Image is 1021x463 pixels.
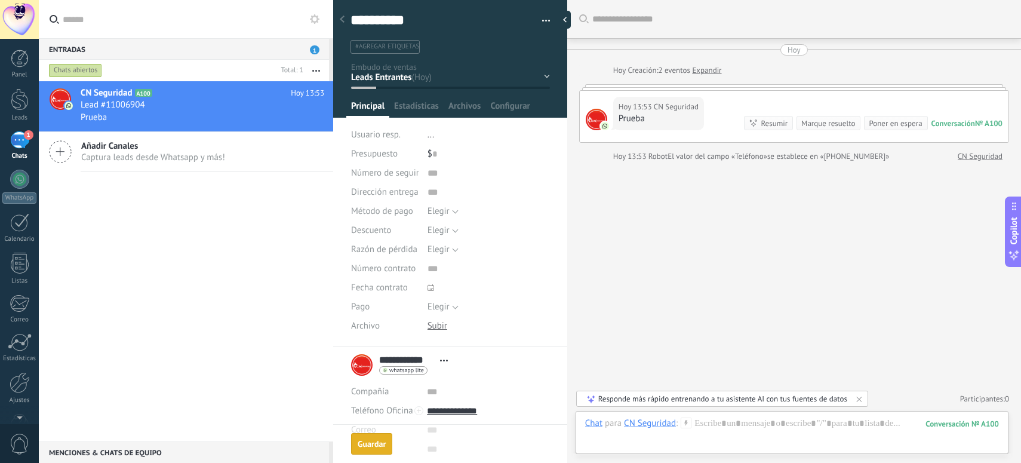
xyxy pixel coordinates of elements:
span: Copilot [1008,217,1020,244]
span: ... [428,129,435,140]
button: Elegir [428,202,459,221]
span: Número de seguimiento [351,168,443,177]
div: Total: 1 [276,65,303,76]
span: : [676,418,678,430]
div: Prueba [619,113,699,125]
div: Chats abiertos [49,63,102,78]
span: Configurar [490,100,530,118]
span: Dirección entrega [351,188,419,197]
span: Archivos [448,100,481,118]
span: Elegir [428,244,450,255]
button: Elegir [428,221,459,240]
button: Teléfono Oficina [351,401,413,421]
div: Hoy [613,65,628,76]
img: icon [64,102,73,110]
span: Lead #11006904 [81,99,145,111]
div: Compañía [351,382,418,401]
div: Panel [2,71,37,79]
span: Prueba [81,112,107,123]
div: Creación: [613,65,722,76]
span: 1 [24,130,33,140]
span: Elegir [428,225,450,236]
span: #agregar etiquetas [355,42,419,51]
div: 100 [925,419,999,429]
span: Método de pago [351,207,413,216]
span: Captura leads desde Whatsapp y más! [81,152,225,163]
div: Correo [2,316,37,324]
span: A100 [135,89,152,97]
button: Correo [351,421,376,440]
button: Más [303,60,329,81]
span: El valor del campo «Teléfono» [668,151,767,162]
div: Hoy [788,44,801,56]
span: Fecha contrato [351,283,408,292]
div: $ [428,145,550,164]
div: Menciones & Chats de equipo [39,441,329,463]
span: Pago [351,302,370,311]
div: Conversación [931,118,975,128]
span: 0 [1005,394,1009,404]
div: Pago [351,298,419,317]
span: Añadir Canales [81,140,225,152]
button: Elegir [428,240,459,259]
div: Ocultar [559,11,571,29]
span: 1 [310,45,319,54]
span: Presupuesto [351,148,398,160]
div: Calendario [2,235,37,243]
div: Descuento [351,221,419,240]
span: Descuento [351,226,391,235]
span: Número contrato [351,264,416,273]
div: Razón de pérdida [351,240,419,259]
div: Presupuesto [351,145,419,164]
div: Hoy 13:53 [613,151,648,162]
a: avatariconCN SeguridadA100Hoy 13:53Lead #11006904Prueba [39,81,333,131]
div: Guardar [358,440,386,448]
div: Número de seguimiento [351,164,419,183]
a: Participantes:0 [960,394,1009,404]
span: Hoy 13:53 [291,87,324,99]
span: para [605,418,622,430]
button: Elegir [428,298,459,317]
span: Usuario resp. [351,129,401,140]
a: Expandir [692,65,721,76]
span: CN Seguridad [654,101,699,113]
span: se establece en «[PHONE_NUMBER]» [767,151,890,162]
div: Ajustes [2,397,37,404]
div: Usuario resp. [351,125,419,145]
div: № A100 [975,118,1002,128]
span: Teléfono Oficina [351,405,413,416]
span: Elegir [428,206,450,217]
div: Método de pago [351,202,419,221]
div: Resumir [761,118,788,129]
div: Hoy 13:53 [619,101,654,113]
div: Dirección entrega [351,183,419,202]
span: Razón de pérdida [351,245,417,254]
div: Responde más rápido entrenando a tu asistente AI con tus fuentes de datos [598,394,847,404]
a: CN Seguridad [958,151,1002,162]
div: Poner en espera [869,118,922,129]
div: Fecha contrato [351,278,419,298]
div: Entradas [39,38,329,60]
img: com.amocrm.amocrmwa.svg [601,122,609,130]
div: Marque resuelto [801,118,855,129]
div: WhatsApp [2,192,36,204]
button: Guardar [351,433,392,455]
span: CN Seguridad [81,87,133,99]
div: Archivo [351,317,419,336]
span: 2 eventos [658,65,690,76]
span: Archivo [351,321,380,330]
span: Estadísticas [394,100,439,118]
div: Leads [2,114,37,122]
span: Robot [648,151,668,161]
span: Elegir [428,301,450,312]
span: CN Seguridad [586,109,607,130]
span: whatsapp lite [389,367,424,373]
span: Principal [351,100,385,118]
div: Chats [2,152,37,160]
div: Estadísticas [2,355,37,363]
div: Listas [2,277,37,285]
div: CN Seguridad [624,418,676,428]
div: Número contrato [351,259,419,278]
